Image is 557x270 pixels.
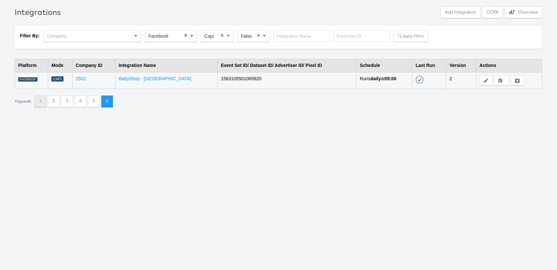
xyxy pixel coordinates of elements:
th: Mode [48,59,72,72]
input: Integration Name [273,30,330,42]
th: Actions [476,59,542,72]
button: Overview [505,6,542,18]
div: Integrations [15,6,61,18]
strong: Filter By: [20,33,40,38]
span: × [220,32,224,38]
button: 1 [35,96,46,107]
div: Capi [51,76,63,82]
span: Clear value [256,31,261,42]
div: Page 6 of 6 [15,99,31,104]
td: 1563105501065820 [217,72,356,89]
button: CCPA [482,6,503,18]
a: BabyShop - [GEOGRAPHIC_DATA] [119,76,191,81]
a: CCPA [482,6,503,20]
span: Clear value [219,31,225,42]
th: Platform [15,59,48,72]
td: 2 [446,72,476,89]
th: Integration Name [115,59,217,72]
span: × [257,32,260,38]
a: Add Integration [440,6,480,20]
span: Capi [204,33,214,39]
button: 4 [75,96,86,107]
a: Overview [505,6,542,20]
button: 5 [88,96,100,107]
span: × [184,32,188,38]
strong: 05:00 [385,76,397,81]
strong: daily [370,76,381,81]
span: Facebook [148,33,168,39]
span: False [241,33,252,39]
button: 2 [48,96,60,107]
span: Clear value [183,31,188,42]
td: Runs at [356,72,412,89]
button: 3 [61,96,73,107]
div: Company [44,31,141,42]
button: Apply Filters [394,30,428,42]
div: FACEBOOK [18,77,37,82]
input: Event Set ID [334,30,390,42]
button: 6 [101,96,113,107]
th: Company ID [72,59,115,72]
th: Version [446,59,476,72]
th: Event Set ID/ Dataset ID/ Advertiser ID/ Pixel ID [217,59,356,72]
th: Last Run [412,59,446,72]
th: Schedule [356,59,412,72]
a: 2502 [76,76,86,81]
button: Add Integration [440,6,480,18]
